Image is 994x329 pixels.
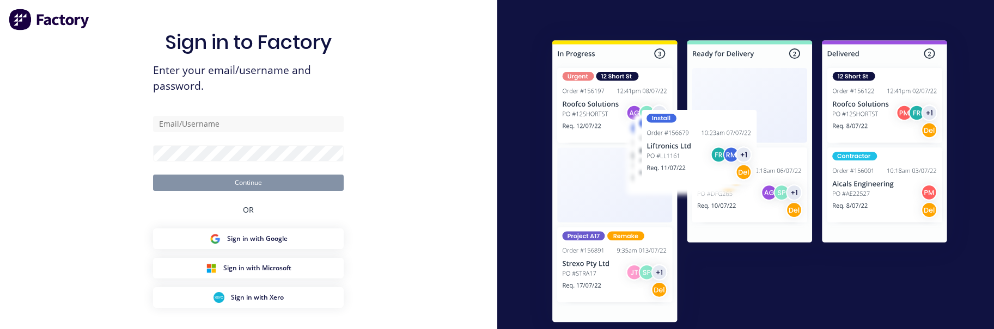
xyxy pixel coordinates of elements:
[227,234,288,244] span: Sign in with Google
[214,292,224,303] img: Xero Sign in
[153,228,344,249] button: Google Sign inSign in with Google
[231,293,284,302] span: Sign in with Xero
[153,258,344,278] button: Microsoft Sign inSign in with Microsoft
[223,263,291,273] span: Sign in with Microsoft
[153,175,344,191] button: Continue
[153,63,344,94] span: Enter your email/username and password.
[165,30,332,54] h1: Sign in to Factory
[153,287,344,308] button: Xero Sign inSign in with Xero
[153,116,344,132] input: Email/Username
[210,233,221,244] img: Google Sign in
[9,9,90,30] img: Factory
[243,191,254,228] div: OR
[206,263,217,274] img: Microsoft Sign in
